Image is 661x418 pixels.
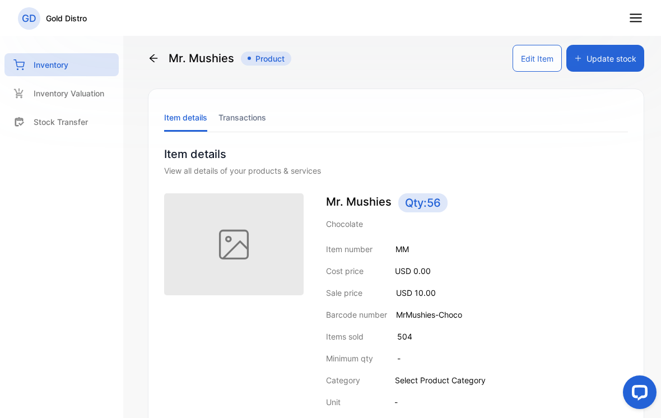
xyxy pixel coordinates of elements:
p: Category [326,374,360,386]
p: 504 [397,331,412,342]
p: Unit [326,396,341,408]
p: Chocolate [326,218,628,230]
button: Update stock [566,45,644,72]
iframe: LiveChat chat widget [614,371,661,418]
span: Qty: 56 [398,193,448,212]
p: GD [22,11,36,26]
p: MM [395,243,409,255]
p: Inventory Valuation [34,87,104,99]
p: MrMushies-Choco [396,309,462,321]
span: Product [241,52,291,66]
div: Mr. Mushies [148,45,291,72]
p: Barcode number [326,309,387,321]
p: Item number [326,243,373,255]
p: Gold Distro [46,12,87,24]
span: USD 10.00 [396,288,436,298]
p: Inventory [34,59,68,71]
li: Transactions [218,103,266,132]
span: USD 0.00 [395,266,431,276]
p: Minimum qty [326,352,373,364]
p: - [394,396,398,408]
div: View all details of your products & services [164,165,628,177]
p: Cost price [326,265,364,277]
li: Item details [164,103,207,132]
p: - [397,352,401,364]
p: Select Product Category [395,374,486,386]
a: Inventory [4,53,119,76]
p: Item details [164,146,628,162]
p: Items sold [326,331,364,342]
p: Stock Transfer [34,116,88,128]
a: Inventory Valuation [4,82,119,105]
button: Edit Item [513,45,562,72]
p: Mr. Mushies [326,193,628,212]
a: Stock Transfer [4,110,119,133]
p: Sale price [326,287,362,299]
img: item [164,193,304,295]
